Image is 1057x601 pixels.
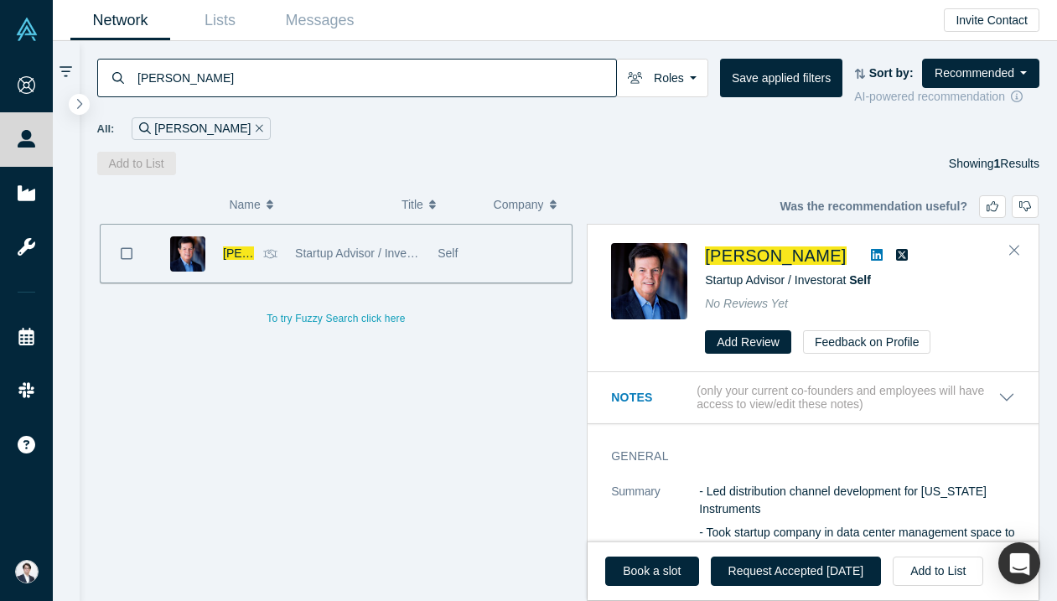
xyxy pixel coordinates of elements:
button: Notes (only your current co-founders and employees will have access to view/edit these notes) [611,384,1015,412]
span: Company [494,187,544,222]
h3: General [611,448,992,465]
p: - Took startup company in data center management space to number 1 marketshare which led to event... [699,524,1015,577]
a: [PERSON_NAME] [705,246,846,265]
button: Title [402,187,476,222]
span: Startup Advisor / Investor [295,246,426,260]
img: Dave Perry's Profile Image [170,236,205,272]
img: Alchemist Vault Logo [15,18,39,41]
button: Request Accepted [DATE] [711,557,882,586]
div: [PERSON_NAME] [132,117,271,140]
button: Add to List [97,152,176,175]
h3: Notes [611,389,693,407]
a: Network [70,1,170,40]
a: Book a slot [605,557,698,586]
span: Startup Advisor / Investor at [705,273,871,287]
a: Messages [270,1,370,40]
button: To try Fuzzy Search click here [255,308,417,329]
a: [PERSON_NAME] [223,246,319,260]
button: Name [229,187,384,222]
button: Bookmark [101,225,153,282]
img: Eisuke Shimizu's Account [15,560,39,583]
span: No Reviews Yet [705,297,788,310]
div: Showing [949,152,1039,175]
a: Lists [170,1,270,40]
button: Recommended [922,59,1039,88]
button: Feedback on Profile [803,330,931,354]
a: Self [849,273,871,287]
span: Results [994,157,1039,170]
div: AI-powered recommendation [854,88,1039,106]
span: Self [438,246,458,260]
button: Roles [616,59,708,97]
strong: 1 [994,157,1001,170]
button: Company [494,187,568,222]
button: Save applied filters [720,59,842,97]
p: - Led distribution channel development for [US_STATE] Instruments [699,483,1015,518]
button: Remove Filter [251,119,263,138]
button: Close [1002,237,1027,264]
span: All: [97,121,115,137]
span: Title [402,187,423,222]
strong: Sort by: [869,66,914,80]
button: Add Review [705,330,791,354]
div: Was the recommendation useful? [780,195,1039,218]
button: Invite Contact [944,8,1039,32]
span: Name [229,187,260,222]
img: Dave Perry's Profile Image [611,243,687,319]
p: (only your current co-founders and employees will have access to view/edit these notes) [697,384,998,412]
button: Add to List [893,557,983,586]
input: Search by name, title, company, summary, expertise, investment criteria or topics of focus [136,58,616,97]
